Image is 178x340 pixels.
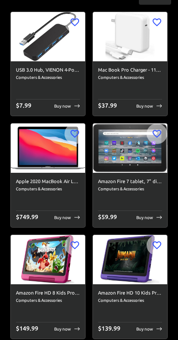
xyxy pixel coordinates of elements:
[93,235,167,285] img: Amazon Fire HD 10 Kids Pro tablet ages 6-12 (2021), 12-hour long battery, set screen time limits,...
[16,298,80,304] span: Computers & Accessories
[54,326,71,333] p: Buy now
[16,290,80,298] h6: Amazon Fire HD 8 Kids Pro tablet, 8" HD display, ages [DEMOGRAPHIC_DATA], 30% faster processor, 1...
[98,214,117,221] span: $ 59.99
[98,67,162,75] h6: Mac Book Pro Charger - 118W USB C Charger Fast Charger for USB C Port MacBook pro &amp; MacBook A...
[16,214,38,221] span: $ 749.99
[98,186,162,193] span: Computers & Accessories
[11,124,85,173] img: Apple 2020 MacBook Air Laptop M1 Chip, 13" Retina Display, 8GB RAM, 256GB SSD Storage, Backlit Ke...
[93,12,167,62] img: Mac Book Pro Charger - 118W USB C Charger Fast Charger for USB C Port MacBook pro &amp; MacBook A...
[11,235,85,285] img: Amazon Fire HD 8 Kids Pro tablet, 8" HD display, ages 6-12, 30% faster processor, 13 hours batter...
[136,326,153,333] p: Buy now
[98,298,162,304] span: Computers & Accessories
[98,178,162,186] h6: Amazon Fire 7 tablet, 7” display, read and watch, under $60 with 10-hour battery life, (2022 rele...
[54,103,71,110] p: Buy now
[54,215,71,221] p: Buy now
[16,325,38,332] span: $ 149.99
[98,102,117,109] span: $ 37.99
[136,103,153,110] p: Buy now
[16,178,80,186] h6: Apple 2020 MacBook Air Laptop M1 Chip, 13" Retina Display, 8GB RAM, 256GB SSD Storage, Backlit Ke...
[98,290,162,298] h6: Amazon Fire HD 10 Kids Pro tablet ages [DEMOGRAPHIC_DATA] (2021), 12-hour long battery, set scree...
[93,124,167,173] img: Amazon Fire 7 tablet, 7” display, read and watch, under $60 with 10-hour battery life, (2022 rele...
[16,67,80,75] h6: USB 3.0 Hub, VIENON 4-Port USB Hub USB Splitter USB Expander for Laptop, Xbox, Flash Drive, HDD, ...
[98,75,162,81] span: Computers & Accessories
[16,75,80,81] span: Computers & Accessories
[136,215,153,221] p: Buy now
[11,12,85,62] img: USB 3.0 Hub, VIENON 4-Port USB Hub USB Splitter USB Expander for Laptop, Xbox, Flash Drive, HDD, ...
[16,186,80,193] span: Computers & Accessories
[16,102,31,109] span: $ 7.99
[98,325,120,332] span: $ 139.99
